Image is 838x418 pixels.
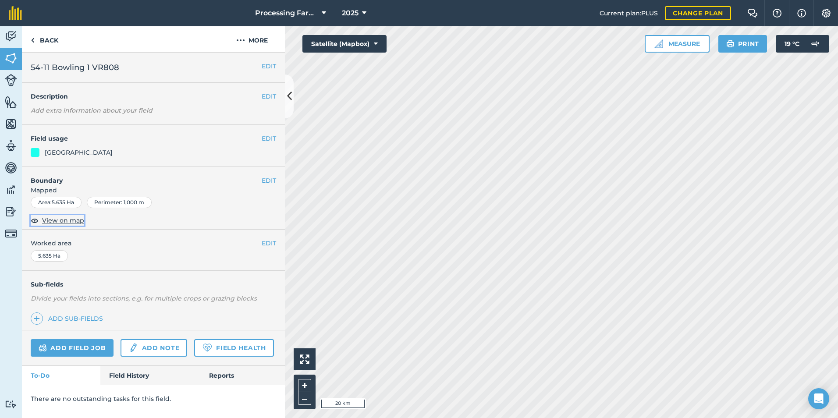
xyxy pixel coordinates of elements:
[31,215,84,226] button: View on map
[31,215,39,226] img: svg+xml;base64,PHN2ZyB4bWxucz0iaHR0cDovL3d3dy53My5vcmcvMjAwMC9zdmciIHdpZHRoPSIxOCIgaGVpZ2h0PSIyNC...
[665,6,731,20] a: Change plan
[22,185,285,195] span: Mapped
[821,9,831,18] img: A cog icon
[236,35,245,46] img: svg+xml;base64,PHN2ZyB4bWxucz0iaHR0cDovL3d3dy53My5vcmcvMjAwMC9zdmciIHdpZHRoPSIyMCIgaGVpZ2h0PSIyNC...
[255,8,318,18] span: Processing Farms
[5,400,17,408] img: svg+xml;base64,PD94bWwgdmVyc2lvbj0iMS4wIiBlbmNvZGluZz0idXRmLTgiPz4KPCEtLSBHZW5lcmF0b3I6IEFkb2JlIE...
[31,61,119,74] span: 54-11 Bowling 1 VR808
[262,176,276,185] button: EDIT
[262,61,276,71] button: EDIT
[5,139,17,152] img: svg+xml;base64,PD94bWwgdmVyc2lvbj0iMS4wIiBlbmNvZGluZz0idXRmLTgiPz4KPCEtLSBHZW5lcmF0b3I6IEFkb2JlIE...
[31,250,68,262] div: 5.635 Ha
[5,52,17,65] img: svg+xml;base64,PHN2ZyB4bWxucz0iaHR0cDovL3d3dy53My5vcmcvMjAwMC9zdmciIHdpZHRoPSI1NiIgaGVpZ2h0PSI2MC...
[22,280,285,289] h4: Sub-fields
[31,35,35,46] img: svg+xml;base64,PHN2ZyB4bWxucz0iaHR0cDovL3d3dy53My5vcmcvMjAwMC9zdmciIHdpZHRoPSI5IiBoZWlnaHQ9IjI0Ii...
[31,394,276,404] p: There are no outstanding tasks for this field.
[785,35,799,53] span: 19 ° C
[31,339,114,357] a: Add field job
[45,148,113,157] div: [GEOGRAPHIC_DATA]
[298,379,311,392] button: +
[726,39,735,49] img: svg+xml;base64,PHN2ZyB4bWxucz0iaHR0cDovL3d3dy53My5vcmcvMjAwMC9zdmciIHdpZHRoPSIxOSIgaGVpZ2h0PSIyNC...
[5,74,17,86] img: svg+xml;base64,PD94bWwgdmVyc2lvbj0iMS4wIiBlbmNvZGluZz0idXRmLTgiPz4KPCEtLSBHZW5lcmF0b3I6IEFkb2JlIE...
[22,26,67,52] a: Back
[300,354,309,364] img: Four arrows, one pointing top left, one top right, one bottom right and the last bottom left
[31,312,107,325] a: Add sub-fields
[5,161,17,174] img: svg+xml;base64,PD94bWwgdmVyc2lvbj0iMS4wIiBlbmNvZGluZz0idXRmLTgiPz4KPCEtLSBHZW5lcmF0b3I6IEFkb2JlIE...
[31,92,276,101] h4: Description
[302,35,387,53] button: Satellite (Mapbox)
[22,366,100,385] a: To-Do
[5,96,17,109] img: svg+xml;base64,PHN2ZyB4bWxucz0iaHR0cDovL3d3dy53My5vcmcvMjAwMC9zdmciIHdpZHRoPSI1NiIgaGVpZ2h0PSI2MC...
[39,343,47,353] img: svg+xml;base64,PD94bWwgdmVyc2lvbj0iMS4wIiBlbmNvZGluZz0idXRmLTgiPz4KPCEtLSBHZW5lcmF0b3I6IEFkb2JlIE...
[100,366,200,385] a: Field History
[797,8,806,18] img: svg+xml;base64,PHN2ZyB4bWxucz0iaHR0cDovL3d3dy53My5vcmcvMjAwMC9zdmciIHdpZHRoPSIxNyIgaGVpZ2h0PSIxNy...
[298,392,311,405] button: –
[806,35,824,53] img: svg+xml;base64,PD94bWwgdmVyc2lvbj0iMS4wIiBlbmNvZGluZz0idXRmLTgiPz4KPCEtLSBHZW5lcmF0b3I6IEFkb2JlIE...
[42,216,84,225] span: View on map
[262,134,276,143] button: EDIT
[200,366,285,385] a: Reports
[5,227,17,240] img: svg+xml;base64,PD94bWwgdmVyc2lvbj0iMS4wIiBlbmNvZGluZz0idXRmLTgiPz4KPCEtLSBHZW5lcmF0b3I6IEFkb2JlIE...
[34,313,40,324] img: svg+xml;base64,PHN2ZyB4bWxucz0iaHR0cDovL3d3dy53My5vcmcvMjAwMC9zdmciIHdpZHRoPSIxNCIgaGVpZ2h0PSIyNC...
[31,106,153,114] em: Add extra information about your field
[194,339,273,357] a: Field Health
[772,9,782,18] img: A question mark icon
[5,117,17,131] img: svg+xml;base64,PHN2ZyB4bWxucz0iaHR0cDovL3d3dy53My5vcmcvMjAwMC9zdmciIHdpZHRoPSI1NiIgaGVpZ2h0PSI2MC...
[31,238,276,248] span: Worked area
[87,197,152,208] div: Perimeter : 1,000 m
[9,6,22,20] img: fieldmargin Logo
[342,8,359,18] span: 2025
[262,92,276,101] button: EDIT
[31,294,257,302] em: Divide your fields into sections, e.g. for multiple crops or grazing blocks
[31,197,82,208] div: Area : 5.635 Ha
[654,39,663,48] img: Ruler icon
[262,238,276,248] button: EDIT
[747,9,758,18] img: Two speech bubbles overlapping with the left bubble in the forefront
[128,343,138,353] img: svg+xml;base64,PD94bWwgdmVyc2lvbj0iMS4wIiBlbmNvZGluZz0idXRmLTgiPz4KPCEtLSBHZW5lcmF0b3I6IEFkb2JlIE...
[776,35,829,53] button: 19 °C
[31,134,262,143] h4: Field usage
[645,35,710,53] button: Measure
[5,183,17,196] img: svg+xml;base64,PD94bWwgdmVyc2lvbj0iMS4wIiBlbmNvZGluZz0idXRmLTgiPz4KPCEtLSBHZW5lcmF0b3I6IEFkb2JlIE...
[600,8,658,18] span: Current plan : PLUS
[808,388,829,409] div: Open Intercom Messenger
[22,167,262,185] h4: Boundary
[121,339,187,357] a: Add note
[5,205,17,218] img: svg+xml;base64,PD94bWwgdmVyc2lvbj0iMS4wIiBlbmNvZGluZz0idXRmLTgiPz4KPCEtLSBHZW5lcmF0b3I6IEFkb2JlIE...
[5,30,17,43] img: svg+xml;base64,PD94bWwgdmVyc2lvbj0iMS4wIiBlbmNvZGluZz0idXRmLTgiPz4KPCEtLSBHZW5lcmF0b3I6IEFkb2JlIE...
[219,26,285,52] button: More
[718,35,767,53] button: Print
